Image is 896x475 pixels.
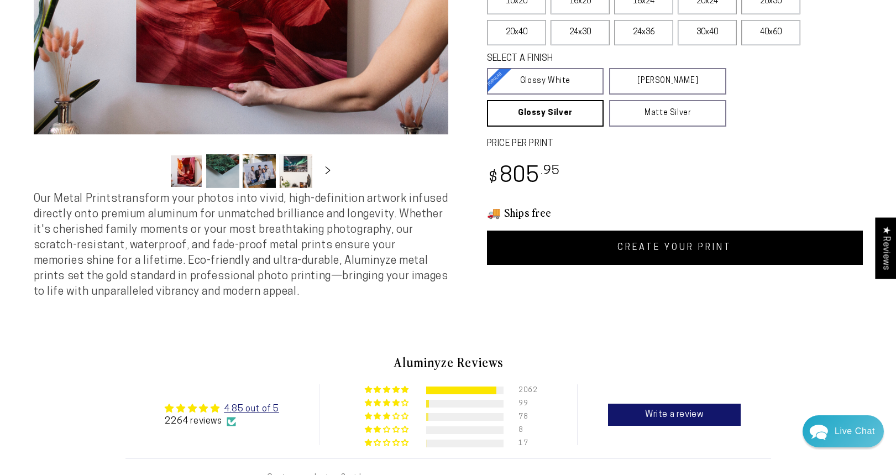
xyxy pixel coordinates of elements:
[487,53,700,65] legend: SELECT A FINISH
[518,440,532,447] div: 17
[608,404,741,426] a: Write a review
[365,386,411,394] div: 91% (2062) reviews with 5 star rating
[125,353,771,372] h2: Aluminyze Reviews
[518,413,532,421] div: 78
[224,405,279,414] a: 4.85 out of 5
[227,417,236,426] img: Verified Checkmark
[609,100,726,127] a: Matte Silver
[518,426,532,434] div: 8
[875,217,896,279] div: Click to open Judge.me floating reviews tab
[365,426,411,434] div: 0% (8) reviews with 2 star rating
[518,400,532,408] div: 99
[741,20,800,45] label: 40x60
[316,159,340,183] button: Slide right
[614,20,673,45] label: 24x36
[142,159,166,183] button: Slide left
[678,20,737,45] label: 30x40
[165,415,279,427] div: 2264 reviews
[518,387,532,394] div: 2062
[541,165,560,178] sup: .95
[551,20,610,45] label: 24x30
[165,402,279,415] div: Average rating is 4.85 stars
[365,413,411,421] div: 3% (78) reviews with 3 star rating
[279,154,312,188] button: Load image 4 in gallery view
[487,20,546,45] label: 20x40
[835,415,875,447] div: Contact Us Directly
[206,154,239,188] button: Load image 2 in gallery view
[487,100,604,127] a: Glossy Silver
[170,154,203,188] button: Load image 1 in gallery view
[365,399,411,408] div: 4% (99) reviews with 4 star rating
[489,171,498,186] span: $
[609,68,726,95] a: [PERSON_NAME]
[487,231,863,265] a: CREATE YOUR PRINT
[803,415,884,447] div: Chat widget toggle
[487,205,863,220] h3: 🚚 Ships free
[365,439,411,447] div: 1% (17) reviews with 1 star rating
[243,154,276,188] button: Load image 3 in gallery view
[487,166,560,187] bdi: 805
[487,68,604,95] a: Glossy White
[487,138,863,150] label: PRICE PER PRINT
[34,194,448,297] span: Our Metal Prints transform your photos into vivid, high-definition artwork infused directly onto ...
